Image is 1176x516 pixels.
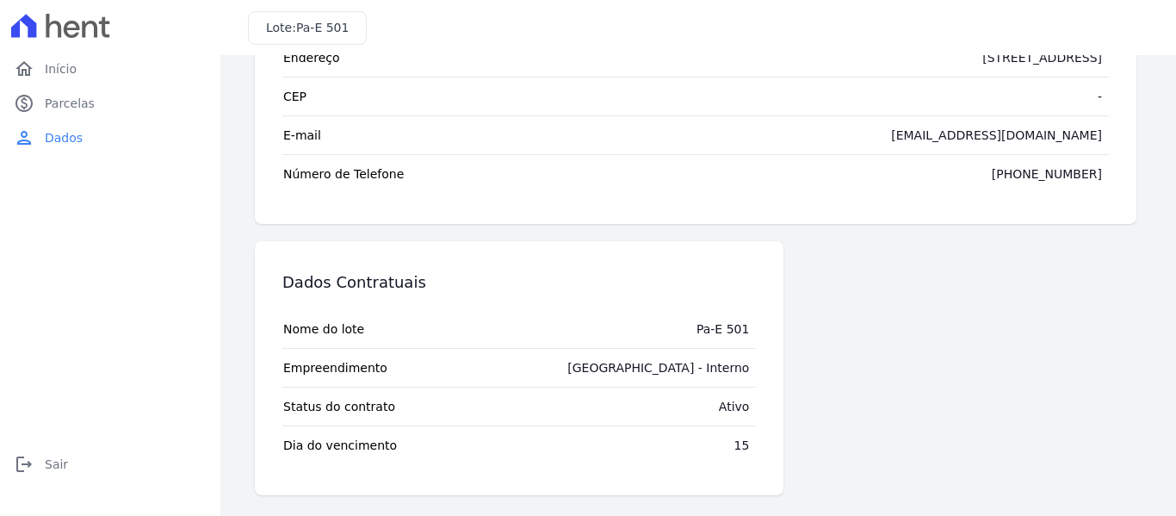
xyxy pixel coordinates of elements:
[283,49,340,66] span: Endereço
[45,129,83,146] span: Dados
[283,127,321,144] span: E-mail
[7,121,214,155] a: personDados
[283,165,404,183] span: Número de Telefone
[7,52,214,86] a: homeInício
[45,60,77,78] span: Início
[283,437,397,454] span: Dia do vencimento
[45,456,68,473] span: Sair
[45,95,95,112] span: Parcelas
[891,127,1102,144] div: [EMAIL_ADDRESS][DOMAIN_NAME]
[567,359,749,376] div: [GEOGRAPHIC_DATA] - Interno
[14,93,34,114] i: paid
[14,127,34,148] i: person
[282,272,426,293] h3: Dados Contratuais
[734,437,750,454] div: 15
[982,49,1102,66] div: [STREET_ADDRESS]
[14,59,34,79] i: home
[696,320,749,338] div: Pa-E 501
[1098,88,1102,105] div: -
[283,359,387,376] span: Empreendimento
[283,398,395,415] span: Status do contrato
[266,19,349,37] h3: Lote:
[992,165,1102,183] div: [PHONE_NUMBER]
[7,86,214,121] a: paidParcelas
[719,398,750,415] div: Ativo
[7,447,214,482] a: logoutSair
[283,88,306,105] span: CEP
[283,320,364,338] span: Nome do lote
[14,454,34,475] i: logout
[296,21,349,34] span: Pa-E 501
